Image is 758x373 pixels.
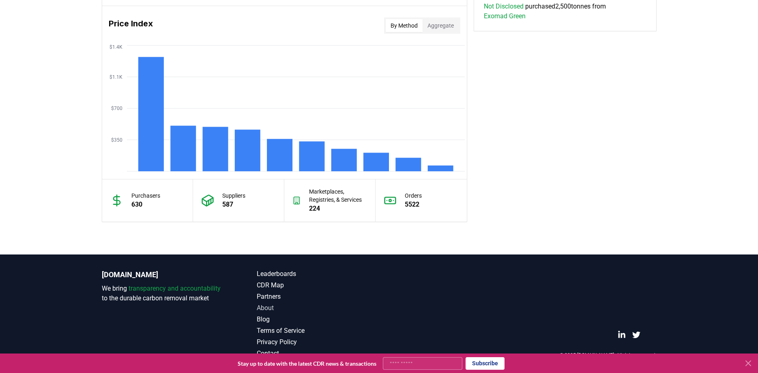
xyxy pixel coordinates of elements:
[484,2,524,11] a: Not Disclosed
[405,192,422,200] p: Orders
[632,331,640,339] a: Twitter
[111,137,122,143] tspan: $350
[484,11,526,21] a: Exomad Green
[560,352,657,358] p: © 2025 [DOMAIN_NAME]. All rights reserved.
[129,285,221,292] span: transparency and accountability
[257,315,379,324] a: Blog
[257,326,379,336] a: Terms of Service
[222,200,245,209] p: 587
[257,269,379,279] a: Leaderboards
[222,192,245,200] p: Suppliers
[423,19,459,32] button: Aggregate
[257,349,379,358] a: Contact
[110,44,122,50] tspan: $1.4K
[257,303,379,313] a: About
[102,284,224,303] p: We bring to the durable carbon removal market
[131,200,160,209] p: 630
[102,269,224,280] p: [DOMAIN_NAME]
[109,17,153,34] h3: Price Index
[405,200,422,209] p: 5522
[484,2,646,21] span: purchased 2,500 tonnes from
[131,192,160,200] p: Purchasers
[111,106,122,111] tspan: $700
[257,292,379,302] a: Partners
[309,204,367,213] p: 224
[257,280,379,290] a: CDR Map
[257,337,379,347] a: Privacy Policy
[110,74,122,80] tspan: $1.1K
[309,188,367,204] p: Marketplaces, Registries, & Services
[386,19,423,32] button: By Method
[618,331,626,339] a: LinkedIn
